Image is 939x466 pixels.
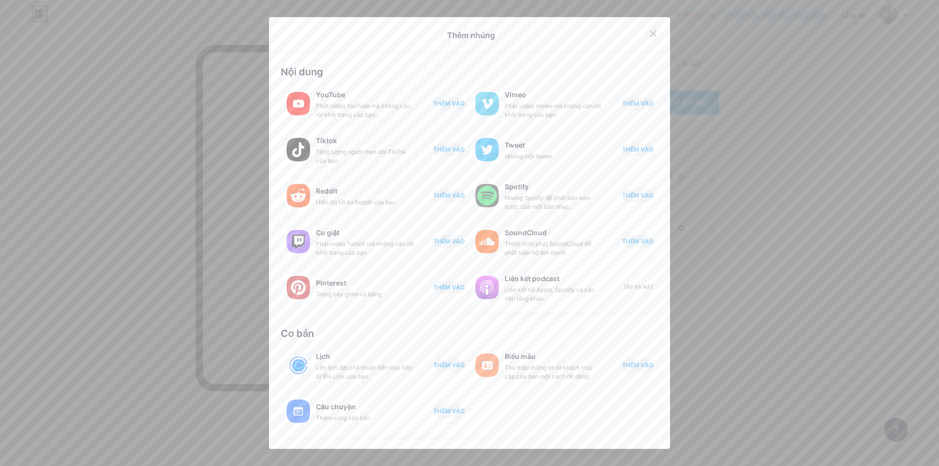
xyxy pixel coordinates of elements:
font: Spotify [505,182,529,191]
font: YouTube [316,90,345,99]
img: đám mây âm thanh [475,230,499,253]
font: THÊM VÀO [433,407,465,415]
img: Twitter [475,138,499,161]
button: THÊM VÀO [622,189,653,202]
button: THÊM VÀO [433,359,465,372]
img: co giật [287,230,310,253]
font: THÊM VÀO [433,192,465,199]
font: THÊM VÀO [433,146,465,153]
button: THÊM VÀO [433,235,465,248]
font: Pinterest [316,279,346,287]
font: Thu thập thông tin từ khách truy cập của bạn một cách dễ dàng [505,364,592,380]
font: THÊM VÀO [433,100,465,107]
font: Nhúng một tweet. [505,153,553,160]
button: THÊM VÀO [433,143,465,156]
font: Nhúng Spotify để phát bản xem trước của một bản nhạc. [505,194,590,210]
font: THÊM VÀO [622,100,653,107]
button: THÊM VÀO [622,97,653,110]
img: liên kết podcast [475,276,499,299]
img: câu chuyện [287,399,310,423]
button: THÊM VÀO [622,359,653,372]
font: Co giật [316,228,339,237]
font: Liên kết podcast [505,274,559,283]
font: Reddit [316,187,337,195]
font: Biểu mẫu [505,352,536,360]
font: Tăng lượng người theo dõi TikTok của bạn [316,148,406,164]
font: THÊM VÀO [622,146,653,153]
font: THÊM VÀO [433,238,465,245]
img: các hình thức [475,354,499,377]
font: Phát video Twitch mà không cần rời khỏi trang của bạn. [316,240,414,256]
font: Thêm nhúng [447,30,495,40]
font: Thêm vùng văn bản [316,414,370,422]
font: THÊM VÀO [622,238,653,245]
font: Trưng bày ghim và bảng [316,290,381,298]
font: THÊM VÀO [622,361,653,369]
button: THÊM VÀO [433,97,465,110]
font: Phát video Vimeo mà không cần rời khỏi trang của bạn. [505,102,601,118]
font: Sắp ra mắt [624,285,653,290]
img: Spotify [475,184,499,207]
img: vimeo [475,92,499,115]
font: THÊM VÀO [622,192,653,199]
button: THÊM VÀO [433,189,465,202]
button: THÊM VÀO [622,235,653,248]
font: Cơ bản [281,328,314,339]
button: THÊM VÀO [433,405,465,418]
img: youtube [287,92,310,115]
font: Liên kết tới Apple, Spotify và các nền tảng khác. [505,286,595,302]
font: Tweet [505,141,525,149]
img: tiktok [287,138,310,161]
img: lịch trình [287,354,310,377]
font: THÊM VÀO [433,361,465,369]
font: Vimeo [505,90,526,99]
font: Nội dung [281,66,323,78]
font: Tiktok [316,136,337,145]
button: THÊM VÀO [622,143,653,156]
font: Hiển thị hồ sơ Reddit của bạn [316,199,396,206]
font: Thêm trình phát SoundCloud để phát toàn bộ âm thanh. [505,240,591,256]
font: Phát video YouTube mà không cần rời khỏi trang của bạn. [316,102,410,118]
img: Pinterest [287,276,310,299]
font: THÊM VÀO [433,284,465,291]
img: reddit [287,184,310,207]
button: THÊM VÀO [433,281,465,294]
font: Lịch [316,352,330,360]
font: Câu chuyện [316,402,356,411]
font: Lên lịch đặt chỗ thuận tiện trực tiếp từ Bio Link của bạn. [316,364,412,380]
font: SoundCloud [505,228,547,237]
